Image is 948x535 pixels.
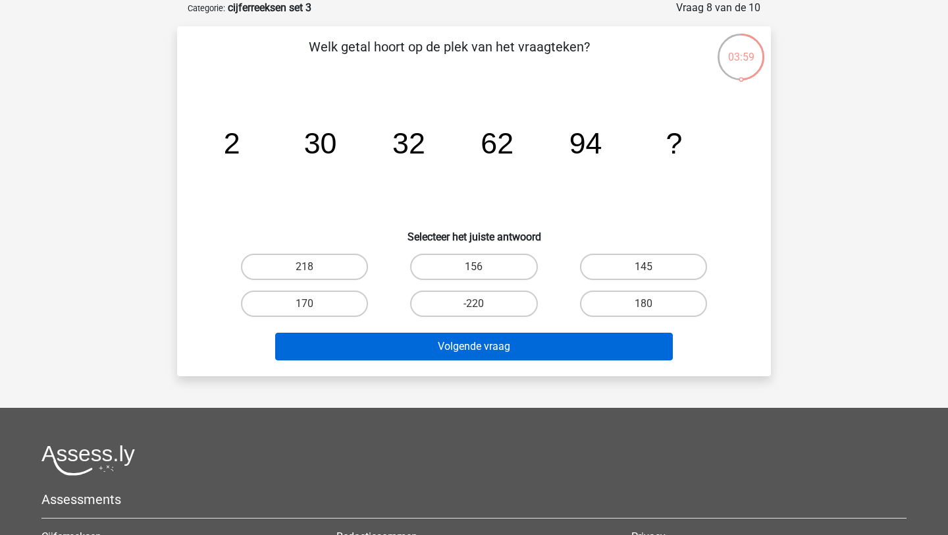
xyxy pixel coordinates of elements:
div: 03:59 [716,32,766,65]
label: -220 [410,291,537,317]
tspan: ? [666,127,682,159]
tspan: 32 [392,127,425,159]
label: 156 [410,254,537,280]
label: 170 [241,291,368,317]
label: 218 [241,254,368,280]
tspan: 30 [304,127,337,159]
tspan: 94 [569,127,602,159]
label: 180 [580,291,707,317]
h5: Assessments [41,492,907,507]
label: 145 [580,254,707,280]
tspan: 2 [224,127,240,159]
small: Categorie: [188,3,225,13]
p: Welk getal hoort op de plek van het vraagteken? [198,37,700,76]
tspan: 62 [481,127,513,159]
img: Assessly logo [41,445,135,476]
button: Volgende vraag [275,333,673,360]
strong: cijferreeksen set 3 [228,1,311,14]
h6: Selecteer het juiste antwoord [198,220,750,243]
